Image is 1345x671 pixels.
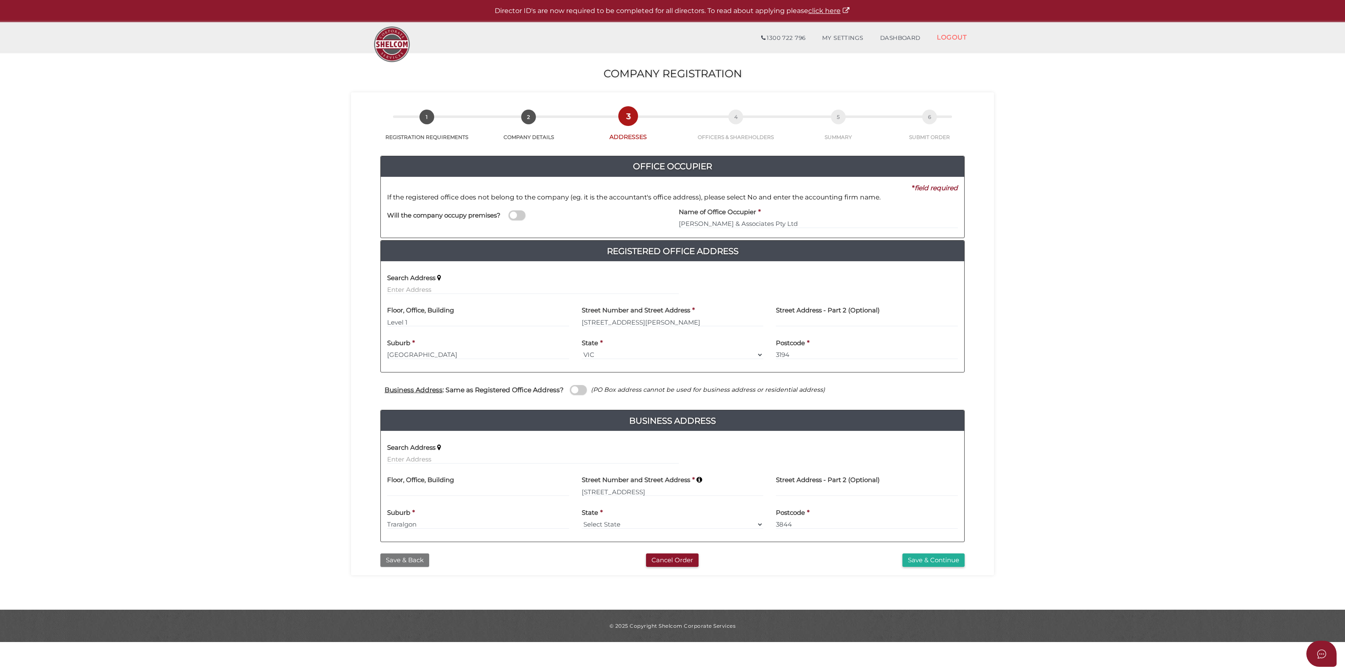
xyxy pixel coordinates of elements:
[387,477,454,484] h4: Floor, Office, Building
[387,285,679,294] input: Enter Address
[591,386,825,393] i: (PO Box address cannot be used for business address or residential address)
[357,622,988,629] div: © 2025 Copyright Shelcom Corporate Services
[928,29,975,46] a: LOGOUT
[381,160,964,173] h4: Office Occupier
[582,477,690,484] h4: Street Number and Street Address
[370,22,414,66] img: Logo
[381,244,964,258] a: Registered Office Address
[922,110,937,124] span: 6
[387,212,501,219] h4: Will the company occupy premises?
[387,193,958,202] p: If the registered office does not belong to the company (eg. it is the accountant's office addres...
[387,509,410,516] h4: Suburb
[380,553,429,567] button: Save & Back
[791,119,886,141] a: 5SUMMARY
[728,110,743,124] span: 4
[381,414,964,427] h4: Business Address
[646,553,699,567] button: Cancel Order
[696,477,702,483] i: Keep typing in your address(including suburb) until it appears
[385,386,443,394] u: Business Address
[419,110,434,124] span: 1
[680,119,791,141] a: 4OFFICERS & SHAREHOLDERS
[482,119,576,141] a: 2COMPANY DETAILS
[753,30,814,47] a: 1300 722 796
[808,7,850,15] a: click here
[582,317,764,327] input: Enter Address
[437,444,441,451] i: Keep typing in your address(including suburb) until it appears
[776,520,958,529] input: Postcode must be exactly 4 digits
[679,209,756,216] h4: Name of Office Occupier
[21,6,1324,16] p: Director ID's are now required to be completed for all directors. To read about applying please
[437,275,441,281] i: Keep typing in your address(including suburb) until it appears
[387,340,410,347] h4: Suburb
[385,386,564,393] h4: : Same as Registered Office Address?
[776,477,880,484] h4: Street Address - Part 2 (Optional)
[387,455,679,464] input: Enter Address
[521,110,536,124] span: 2
[387,275,435,282] h4: Search Address
[776,340,805,347] h4: Postcode
[582,307,690,314] h4: Street Number and Street Address
[814,30,872,47] a: MY SETTINGS
[776,307,880,314] h4: Street Address - Part 2 (Optional)
[387,444,435,451] h4: Search Address
[582,509,598,516] h4: State
[582,340,598,347] h4: State
[776,509,805,516] h4: Postcode
[621,109,636,123] span: 3
[886,119,973,141] a: 6SUBMIT ORDER
[872,30,929,47] a: DASHBOARD
[576,118,680,141] a: 3ADDRESSES
[387,307,454,314] h4: Floor, Office, Building
[1306,641,1337,667] button: Open asap
[902,553,965,567] button: Save & Continue
[831,110,846,124] span: 5
[582,487,764,496] input: Enter Address
[915,184,958,192] i: field required
[776,350,958,359] input: Postcode must be exactly 4 digits
[372,119,482,141] a: 1REGISTRATION REQUIREMENTS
